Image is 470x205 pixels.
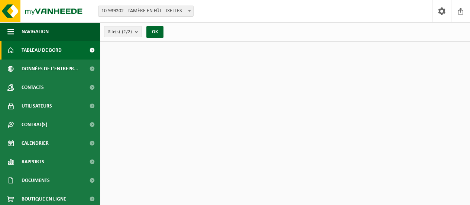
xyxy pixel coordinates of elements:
[22,78,44,97] span: Contacts
[104,26,142,37] button: Site(s)(2/2)
[146,26,163,38] button: OK
[22,171,50,190] span: Documents
[22,153,44,171] span: Rapports
[98,6,194,17] span: 10-939202 - L’AMÈRE EN FÛT - IXELLES
[108,26,132,38] span: Site(s)
[22,41,62,60] span: Tableau de bord
[22,115,47,134] span: Contrat(s)
[22,60,78,78] span: Données de l'entrepr...
[22,97,52,115] span: Utilisateurs
[22,134,49,153] span: Calendrier
[122,29,132,34] count: (2/2)
[98,6,193,16] span: 10-939202 - L’AMÈRE EN FÛT - IXELLES
[22,22,49,41] span: Navigation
